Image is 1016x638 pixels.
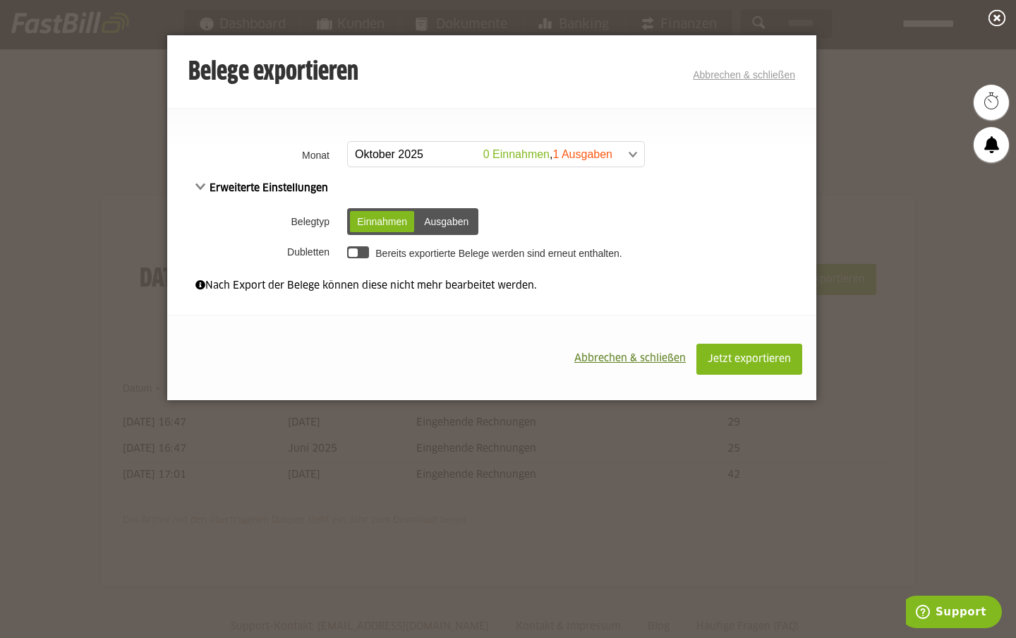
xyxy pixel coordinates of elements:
[188,59,358,87] h3: Belege exportieren
[906,596,1002,631] iframe: Öffnet ein Widget, in dem Sie weitere Informationen finden
[574,354,686,363] span: Abbrechen & schließen
[564,344,696,373] button: Abbrechen & schließen
[417,211,476,232] div: Ausgaben
[696,344,802,375] button: Jetzt exportieren
[350,211,414,232] div: Einnahmen
[693,69,795,80] a: Abbrechen & schließen
[375,248,622,259] label: Bereits exportierte Belege werden sind erneut enthalten.
[195,183,328,193] span: Erweiterte Einstellungen
[167,137,344,173] th: Monat
[167,203,344,240] th: Belegtyp
[195,278,788,294] div: Nach Export der Belege können diese nicht mehr bearbeitet werden.
[708,354,791,364] span: Jetzt exportieren
[167,240,344,264] th: Dubletten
